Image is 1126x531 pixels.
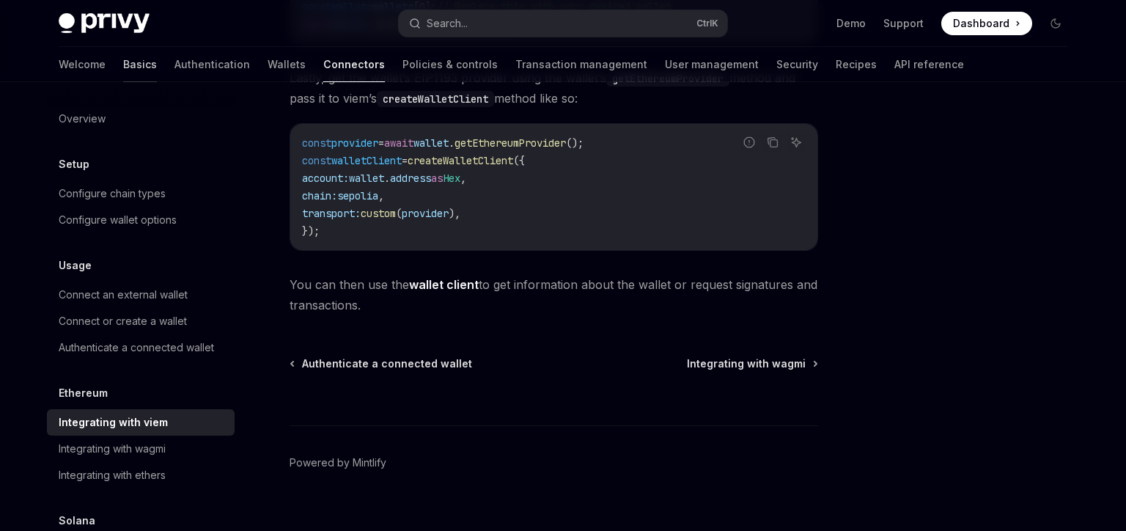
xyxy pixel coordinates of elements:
[953,16,1009,31] span: Dashboard
[59,47,106,82] a: Welcome
[402,47,498,82] a: Policies & controls
[59,211,177,229] div: Configure wallet options
[787,133,806,152] button: Ask AI
[408,154,513,167] span: createWalletClient
[377,91,494,107] code: createWalletClient
[302,224,320,238] span: });
[59,312,187,330] div: Connect or create a wallet
[59,13,150,34] img: dark logo
[361,207,396,220] span: custom
[59,286,188,304] div: Connect an external wallet
[431,172,443,185] span: as
[302,136,331,150] span: const
[59,440,166,458] div: Integrating with wagmi
[427,15,468,32] div: Search...
[413,136,449,150] span: wallet
[378,189,384,202] span: ,
[337,189,378,202] span: sepolia
[390,172,431,185] span: address
[396,207,402,220] span: (
[59,155,89,173] h5: Setup
[763,133,782,152] button: Copy the contents from the code block
[696,18,718,29] span: Ctrl K
[290,67,818,109] span: Lastly, get the wallet’s EIP1193 provider using the wallet’s method and pass it to viem’s method ...
[47,409,235,436] a: Integrating with viem
[460,172,466,185] span: ,
[47,462,235,488] a: Integrating with ethers
[349,172,384,185] span: wallet
[384,172,390,185] span: .
[894,47,964,82] a: API reference
[302,207,361,220] span: transport:
[123,47,157,82] a: Basics
[47,106,235,132] a: Overview
[665,47,759,82] a: User management
[449,136,455,150] span: .
[776,47,818,82] a: Security
[402,207,449,220] span: provider
[47,282,235,308] a: Connect an external wallet
[449,207,460,220] span: ),
[59,414,168,431] div: Integrating with viem
[59,384,108,402] h5: Ethereum
[331,136,378,150] span: provider
[836,47,877,82] a: Recipes
[59,512,95,530] h5: Solana
[378,136,384,150] span: =
[291,356,472,371] a: Authenticate a connected wallet
[1044,12,1067,35] button: Toggle dark mode
[409,277,479,293] a: wallet client
[47,334,235,361] a: Authenticate a connected wallet
[59,257,92,274] h5: Usage
[268,47,306,82] a: Wallets
[59,110,106,128] div: Overview
[513,154,525,167] span: ({
[740,133,759,152] button: Report incorrect code
[687,356,817,371] a: Integrating with wagmi
[566,136,584,150] span: ();
[883,16,924,31] a: Support
[402,154,408,167] span: =
[290,455,386,470] a: Powered by Mintlify
[174,47,250,82] a: Authentication
[515,47,647,82] a: Transaction management
[59,185,166,202] div: Configure chain types
[47,180,235,207] a: Configure chain types
[59,466,166,484] div: Integrating with ethers
[399,10,727,37] button: Search...CtrlK
[302,172,349,185] span: account:
[59,339,214,356] div: Authenticate a connected wallet
[47,308,235,334] a: Connect or create a wallet
[47,207,235,233] a: Configure wallet options
[384,136,413,150] span: await
[331,154,402,167] span: walletClient
[290,274,818,315] span: You can then use the to get information about the wallet or request signatures and transactions.
[323,47,385,82] a: Connectors
[455,136,566,150] span: getEthereumProvider
[302,356,472,371] span: Authenticate a connected wallet
[47,436,235,462] a: Integrating with wagmi
[302,189,337,202] span: chain:
[836,16,866,31] a: Demo
[687,356,806,371] span: Integrating with wagmi
[302,154,331,167] span: const
[443,172,460,185] span: Hex
[941,12,1032,35] a: Dashboard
